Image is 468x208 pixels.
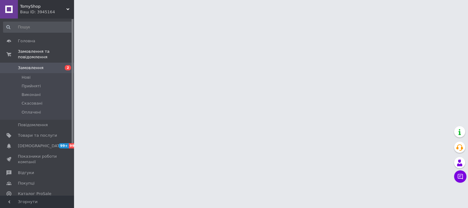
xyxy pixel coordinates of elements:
[18,38,35,44] span: Головна
[18,65,43,71] span: Замовлення
[18,154,57,165] span: Показники роботи компанії
[22,110,41,115] span: Оплачені
[18,133,57,138] span: Товари та послуги
[454,170,466,183] button: Чат з покупцем
[18,122,48,128] span: Повідомлення
[18,143,64,149] span: [DEMOGRAPHIC_DATA]
[59,143,69,148] span: 99+
[18,170,34,176] span: Відгуки
[20,9,74,15] div: Ваш ID: 3945164
[3,22,73,33] input: Пошук
[18,191,51,197] span: Каталог ProSale
[69,143,79,148] span: 99+
[22,75,31,80] span: Нові
[65,65,71,70] span: 2
[18,181,35,186] span: Покупці
[18,49,74,60] span: Замовлення та повідомлення
[22,92,41,98] span: Виконані
[20,4,66,9] span: TomyShop
[22,101,43,106] span: Скасовані
[22,83,41,89] span: Прийняті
